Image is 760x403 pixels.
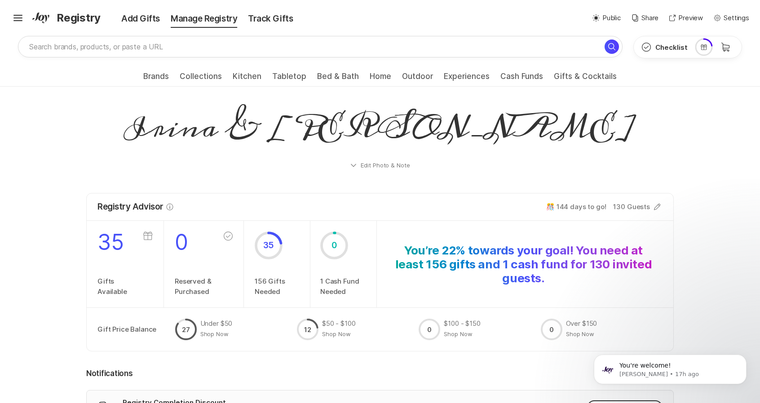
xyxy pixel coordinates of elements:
button: Shop Now [200,330,229,338]
span: Help [105,302,119,309]
div: Joy Does Paper Invitations! [18,243,145,252]
iframe: Intercom notifications message [580,336,760,399]
a: Bed & Bath [317,72,359,86]
span: Home [12,302,32,309]
div: Joy Does Paper Invitations!Invitations and PaperJoy Does Paper Invitations!Bring your vision to l... [9,157,171,280]
button: Shop Now [444,330,473,338]
img: Profile image for Charlene [18,127,36,145]
a: Brands [143,72,169,86]
div: Recent messageProfile image for CharleneYou're welcome![PERSON_NAME]•17h ago [9,105,171,153]
p: 0 [331,239,337,252]
p: Under $50 [200,319,233,329]
p: 0 [175,232,212,253]
p: Reserved & Purchased [175,276,212,297]
a: Cash Funds [500,72,543,86]
p: 0 [549,325,554,334]
p: 1 Cash Fund Needed [320,276,367,297]
button: Settings [714,13,749,23]
a: Collections [180,72,222,86]
p: 35 [263,239,274,252]
p: $50 - $100 [322,319,356,329]
button: Messages [135,280,180,316]
p: Share [641,13,658,23]
div: • 17h ago [94,136,123,145]
p: Irina & [PERSON_NAME] [97,101,663,154]
div: Bring your vision to life with our luxe stationery, and enjoy free matching eCards, envelopes, an... [18,254,145,273]
p: 130 Guests [613,202,650,212]
p: You’re 22% towards your goal! You need at least 156 gifts and 1 cash fund for 130 invited guests. [391,243,656,285]
p: $100 - $150 [444,319,480,329]
p: 27 [182,325,190,334]
img: Joy Does Paper Invitations! [9,158,170,220]
button: Help [90,280,135,316]
div: Close [155,14,171,31]
div: [PERSON_NAME] [40,136,92,145]
div: Manage Registry [165,13,243,25]
p: Settings [724,13,749,23]
p: Gift Price Balance [97,319,175,340]
a: Kitchen [233,72,261,86]
p: 🎊 144 days to go! [546,202,606,212]
p: Gifts Available [97,276,127,297]
button: Search for [605,39,619,54]
img: Profile image for Jayson [96,14,114,32]
p: 156 Gifts Needed [255,276,299,297]
p: Registry Advisor [97,201,163,213]
button: Shop Now [322,330,351,338]
a: Home [370,72,391,86]
p: Public [602,13,621,23]
p: Hi 👋 [18,64,162,79]
a: Tabletop [272,72,306,86]
p: Over $150 [566,319,597,329]
span: You're welcome! [40,127,98,134]
button: Share [632,13,658,23]
button: News [45,280,90,316]
input: Search brands, products, or paste a URL [18,36,623,57]
button: Edit Guest Count [652,202,663,212]
p: How can we help? [18,79,162,94]
p: 35 [97,232,127,253]
a: Gifts & Cocktails [554,72,617,86]
div: Profile image for Michael [130,14,148,32]
a: Outdoor [402,72,433,86]
div: Invitations and Paper [18,228,90,237]
p: Notifications [86,368,133,379]
div: Track Gifts [243,13,298,25]
button: Public [592,13,621,23]
button: Edit Photo & Note [86,154,674,176]
span: Registry [57,10,101,26]
img: logo [18,17,32,31]
div: Profile image for CharleneYou're welcome![PERSON_NAME]•17h ago [9,119,170,152]
button: Checklist [634,36,695,58]
div: Add Gifts [103,13,165,25]
a: Experiences [444,72,490,86]
p: 0 [427,325,432,334]
p: Preview [678,13,703,23]
button: Shop Now [566,330,595,338]
button: Preview [669,13,703,23]
span: Messages [142,302,173,309]
img: Profile image for Calvin [113,14,131,32]
p: 12 [304,325,311,334]
div: Recent message [18,113,161,123]
span: News [59,302,76,309]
